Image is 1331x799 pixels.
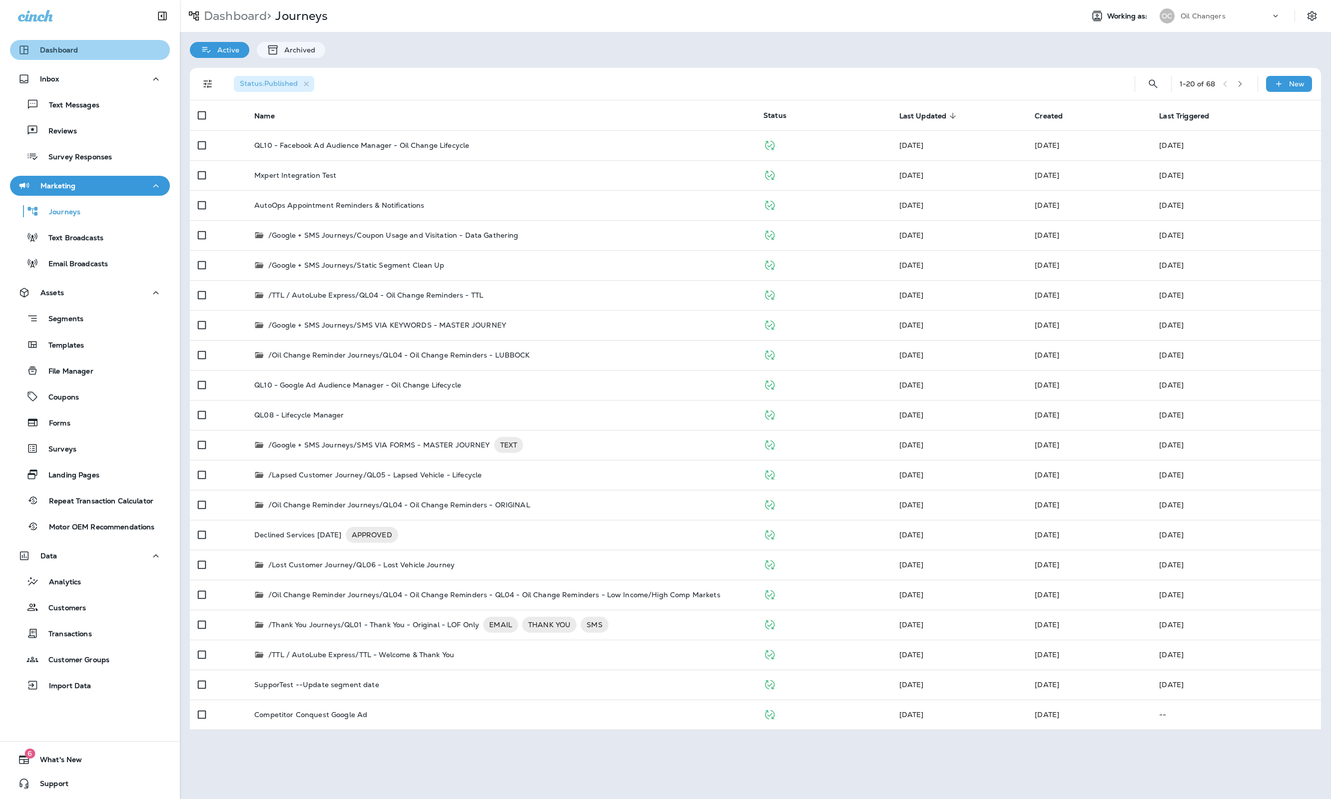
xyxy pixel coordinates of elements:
p: SupporTest --Update segment date [254,681,379,689]
button: Forms [10,412,170,433]
p: /Lost Customer Journey/QL06 - Lost Vehicle Journey [268,560,455,570]
div: EMAIL [483,617,518,633]
div: OC [1160,8,1175,23]
td: [DATE] [1151,460,1321,490]
p: Reviews [38,127,77,136]
p: QL08 - Lifecycle Manager [254,411,344,419]
p: /TTL / AutoLube Express/QL04 - Oil Change Reminders - TTL [268,290,483,300]
button: Inbox [10,69,170,89]
td: [DATE] [1151,520,1321,550]
span: Working as: [1107,12,1150,20]
p: /Oil Change Reminder Journeys/QL04 - Oil Change Reminders - QL04 - Oil Change Reminders - Low Inc... [268,590,720,600]
p: /Google + SMS Journeys/Coupon Usage and Visitation - Data Gathering [268,230,518,240]
span: Brookelynn Miller [1035,530,1059,539]
p: New [1289,80,1305,88]
span: Brookelynn Miller [1035,590,1059,599]
p: Marketing [40,182,75,190]
button: Coupons [10,386,170,407]
span: J-P Scoville [1035,410,1059,419]
td: [DATE] [1151,640,1321,670]
button: Survey Responses [10,146,170,167]
td: [DATE] [1151,250,1321,280]
span: Brookelynn Miller [899,530,924,539]
span: Brookelynn Miller [1035,710,1059,719]
span: Last Triggered [1159,111,1222,120]
p: /Google + SMS Journeys/SMS VIA KEYWORDS - MASTER JOURNEY [268,320,506,330]
div: 1 - 20 of 68 [1180,80,1215,88]
p: Dashboard > [200,8,271,23]
p: File Manager [38,367,93,377]
span: Brookelynn Miller [1035,650,1059,659]
p: Analytics [39,578,81,587]
p: /Lapsed Customer Journey/QL05 - Lapsed Vehicle - Lifecycle [268,470,482,480]
span: APPROVED [346,530,398,540]
button: Search Journeys [1143,74,1163,94]
span: SMS [581,620,608,630]
td: [DATE] [1151,670,1321,700]
span: Brookelynn Miller [899,291,924,300]
span: TEXT [494,440,524,450]
span: Brookelynn Miller [1035,321,1059,330]
span: Brookelynn Miller [1035,500,1059,509]
td: [DATE] [1151,220,1321,250]
div: THANK YOU [522,617,577,633]
p: Inbox [40,75,59,83]
button: Customers [10,597,170,618]
p: Dashboard [40,46,78,54]
span: Unknown [1035,231,1059,240]
span: Brookelynn Miller [899,171,924,180]
span: Published [763,380,776,389]
p: -- [1159,711,1313,719]
span: What's New [30,756,82,768]
td: [DATE] [1151,340,1321,370]
span: Published [763,439,776,448]
button: Customer Groups [10,649,170,670]
td: [DATE] [1151,430,1321,460]
span: Published [763,409,776,418]
td: [DATE] [1151,160,1321,190]
td: [DATE] [1151,610,1321,640]
span: Brookelynn Miller [1035,201,1059,210]
p: Journeys [271,8,328,23]
button: Email Broadcasts [10,253,170,274]
span: Published [763,140,776,149]
p: Text Broadcasts [38,234,103,243]
button: Import Data [10,675,170,696]
p: Active [212,46,239,54]
span: Published [763,320,776,329]
div: APPROVED [346,527,398,543]
p: Transactions [38,630,92,639]
div: TEXT [494,437,524,453]
button: 6What's New [10,750,170,770]
span: EMAIL [483,620,518,630]
p: Competitor Conquest Google Ad [254,711,367,719]
span: Status [763,111,786,120]
span: Brookelynn Miller [899,470,924,479]
button: Dashboard [10,40,170,60]
td: [DATE] [1151,310,1321,340]
span: Eluwa Monday [1035,680,1059,689]
span: Brookelynn Miller [899,351,924,360]
span: Brookelynn Miller [1035,291,1059,300]
span: Eluwa Monday [899,500,924,509]
span: Published [763,589,776,598]
p: Import Data [39,682,91,691]
p: Segments [38,315,83,325]
td: [DATE] [1151,580,1321,610]
p: AutoOps Appointment Reminders & Notifications [254,201,424,209]
p: Mxpert Integration Test [254,171,336,179]
p: /Oil Change Reminder Journeys/QL04 - Oil Change Reminders - LUBBOCK [268,350,530,360]
span: Support [30,780,68,792]
span: Last Updated [899,112,947,120]
p: /Thank You Journeys/QL01 - Thank You - Original - LOF Only [268,617,479,633]
button: Analytics [10,571,170,592]
span: Brookelynn Miller [899,321,924,330]
button: Reviews [10,120,170,141]
p: Landing Pages [38,471,99,480]
span: Developer Integrations [899,620,924,629]
span: Published [763,170,776,179]
span: Published [763,709,776,718]
span: Published [763,290,776,299]
button: Motor OEM Recommendations [10,516,170,537]
p: Customer Groups [38,656,109,665]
